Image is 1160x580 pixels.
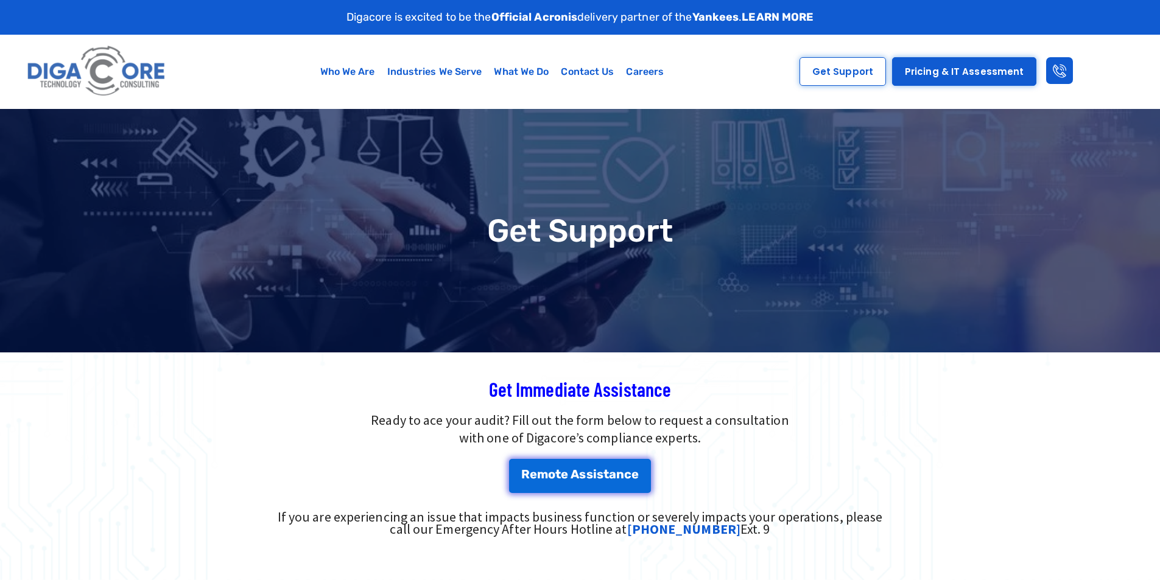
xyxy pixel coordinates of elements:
[489,377,671,400] span: Get Immediate Assistance
[892,57,1036,86] a: Pricing & IT Assessment
[800,57,886,86] a: Get Support
[491,10,578,24] strong: Official Acronis
[586,468,593,480] span: s
[314,58,381,86] a: Who We Are
[509,459,652,493] a: Remote Assistance
[631,468,639,480] span: e
[191,411,970,447] p: Ready to ace your audit? Fill out the form below to request a consultation with one of Digacore’s...
[616,468,624,480] span: n
[521,468,530,480] span: R
[561,468,568,480] span: e
[537,468,548,480] span: m
[381,58,488,86] a: Industries We Serve
[555,58,620,86] a: Contact Us
[548,468,555,480] span: o
[579,468,586,480] span: s
[530,468,537,480] span: e
[609,468,616,480] span: a
[346,9,814,26] p: Digacore is excited to be the delivery partner of the .
[624,468,631,480] span: c
[6,215,1154,246] h1: Get Support
[555,468,561,480] span: t
[627,520,740,537] a: [PHONE_NUMBER]
[488,58,555,86] a: What We Do
[812,67,873,76] span: Get Support
[905,67,1024,76] span: Pricing & IT Assessment
[620,58,670,86] a: Careers
[571,468,579,480] span: A
[692,10,739,24] strong: Yankees
[603,468,609,480] span: t
[24,41,170,102] img: Digacore logo 1
[742,10,814,24] a: LEARN MORE
[228,58,756,86] nav: Menu
[597,468,603,480] span: s
[593,468,597,480] span: i
[269,511,892,535] div: If you are experiencing an issue that impacts business function or severely impacts your operatio...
